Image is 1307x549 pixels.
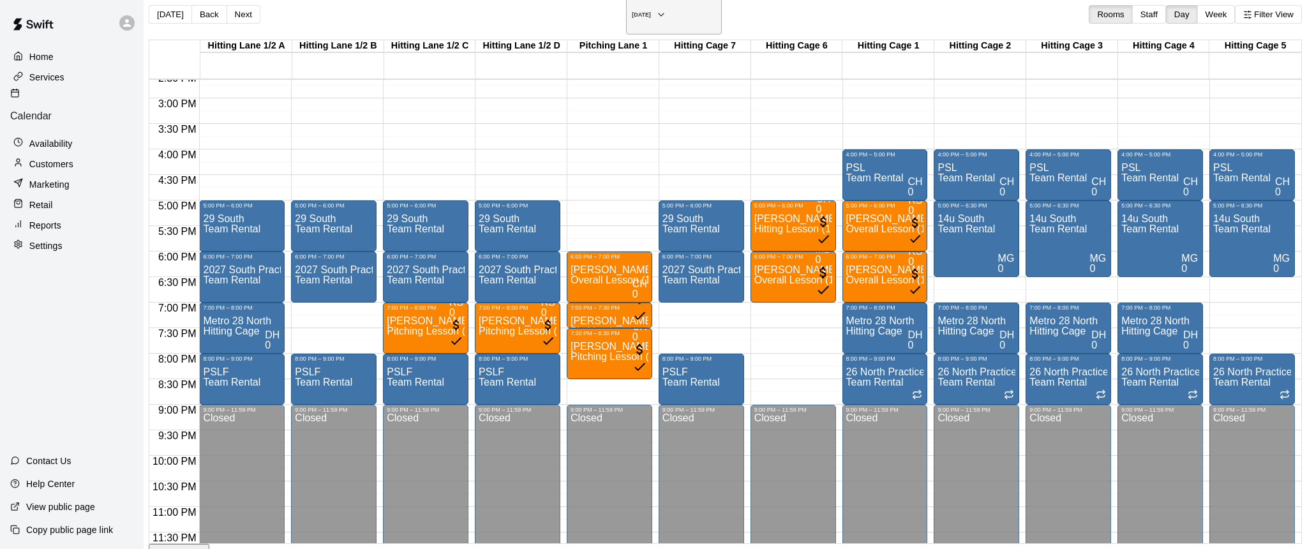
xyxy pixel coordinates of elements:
[383,252,468,303] div: 6:00 PM – 7:00 PM: 2027 South Practice
[1121,356,1199,362] div: 8:00 PM – 9:00 PM
[383,354,468,405] div: 8:00 PM – 9:00 PM: PSLF
[632,349,647,376] span: All customers have paid
[937,377,995,387] span: Team Rental
[1091,186,1097,197] span: 0
[155,149,200,160] span: 4:00 PM
[907,176,922,187] span: CH
[29,219,61,232] p: Reports
[155,379,200,390] span: 8:30 PM
[10,154,133,174] div: Customers
[1091,176,1106,187] span: CH
[10,195,133,214] a: Retail
[662,377,720,387] span: Team Rental
[203,223,260,234] span: Team Rental
[10,216,133,235] a: Reports
[475,252,560,303] div: 6:00 PM – 7:00 PM: 2027 South Practice
[1273,263,1279,274] span: 0
[754,223,858,234] span: Hitting Lesson (1 hour)
[632,11,651,18] h6: [DATE]
[1091,177,1106,187] div: Conner Hall
[1209,200,1295,277] div: 5:00 PM – 6:30 PM: 14u South
[387,326,497,336] span: Pitching Lesson (1 hour)
[662,223,720,234] span: Team Rental
[291,252,377,303] div: 6:00 PM – 7:00 PM: 2027 South Practice
[567,40,659,52] div: Pitching Lane 1
[1183,330,1198,340] div: Daniel Hupart
[912,391,922,402] span: Recurring event
[999,176,1014,187] span: CH
[1029,326,1086,336] span: Hitting Cage
[155,226,200,237] span: 5:30 PM
[10,175,133,194] div: Marketing
[1121,305,1199,311] div: 7:00 PM – 8:00 PM
[1275,177,1290,197] span: Conner Hall
[816,194,831,214] span: Conner Hall
[479,253,556,260] div: 6:00 PM – 7:00 PM
[1181,253,1198,264] span: MG
[449,297,463,308] span: RS
[908,195,922,216] span: Ryan Schubert
[567,303,652,328] div: 7:00 PM – 7:30 PM: Andrew Fegley
[662,356,740,362] div: 8:00 PM – 9:00 PM
[1273,253,1290,274] span: Michael Gallagher
[199,252,285,303] div: 6:00 PM – 7:00 PM: 2027 South Practice
[571,253,648,260] div: 6:00 PM – 7:00 PM
[479,223,536,234] span: Team Rental
[1273,253,1290,264] div: Michael Gallagher
[1209,40,1301,52] div: Hitting Cage 5
[846,202,924,209] div: 5:00 PM – 6:00 PM
[199,200,285,252] div: 5:00 PM – 6:00 PM: 29 South
[1121,326,1177,336] span: Hitting Cage
[1181,253,1198,274] span: Michael Gallagher
[751,40,843,52] div: Hitting Cage 6
[295,202,373,209] div: 5:00 PM – 6:00 PM
[1275,177,1290,187] div: Conner Hall
[816,244,831,265] span: Metro Baseball
[26,455,71,467] p: Contact Us
[998,253,1015,264] span: MG
[387,223,444,234] span: Team Rental
[846,151,924,158] div: 4:00 PM – 5:00 PM
[26,523,113,536] p: Copy public page link
[571,326,683,336] span: Pitching Lesson (30 min)
[1166,5,1198,24] button: Day
[816,221,831,248] span: All customers have paid
[754,253,832,260] div: 6:00 PM – 7:00 PM
[203,274,260,285] span: Team Rental
[1209,354,1295,405] div: 8:00 PM – 9:00 PM: 26 North Practice
[907,330,922,350] span: Daniel Hupart
[479,305,556,311] div: 7:00 PM – 8:00 PM
[383,303,468,354] div: 7:00 PM – 8:00 PM: Brycen Berger
[907,330,922,340] div: Daniel Hupart
[908,205,914,216] span: 0
[934,303,1019,354] div: 7:00 PM – 8:00 PM: Metro 28 North
[1183,330,1198,350] span: Daniel Hupart
[155,405,200,416] span: 9:00 PM
[999,330,1014,340] div: Daniel Hupart
[1213,356,1291,362] div: 8:00 PM – 9:00 PM
[29,71,64,84] p: Services
[998,253,1015,264] div: Michael Gallagher
[846,223,953,234] span: Overall Lesson (1 hour)
[662,274,720,285] span: Team Rental
[1121,202,1199,209] div: 5:00 PM – 6:30 PM
[295,223,352,234] span: Team Rental
[1089,263,1095,274] span: 0
[937,356,1015,362] div: 8:00 PM – 9:00 PM
[155,98,200,109] span: 3:00 PM
[10,236,133,255] a: Settings
[937,202,1015,209] div: 5:00 PM – 6:30 PM
[1029,151,1107,158] div: 4:00 PM – 5:00 PM
[934,40,1026,52] div: Hitting Cage 2
[475,200,560,252] div: 5:00 PM – 6:00 PM: 29 South
[155,200,200,211] span: 5:00 PM
[1029,377,1087,387] span: Team Rental
[1117,303,1203,354] div: 7:00 PM – 8:00 PM: Metro 28 North
[155,303,200,313] span: 7:00 PM
[1117,354,1203,405] div: 8:00 PM – 9:00 PM: 26 North Practice
[842,303,928,354] div: 7:00 PM – 8:00 PM: Metro 28 North
[475,303,560,354] div: 7:00 PM – 8:00 PM: Brycen Berger
[842,149,928,200] div: 4:00 PM – 5:00 PM: PSL
[567,328,652,379] div: 7:30 PM – 8:30 PM: Brian Jalbert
